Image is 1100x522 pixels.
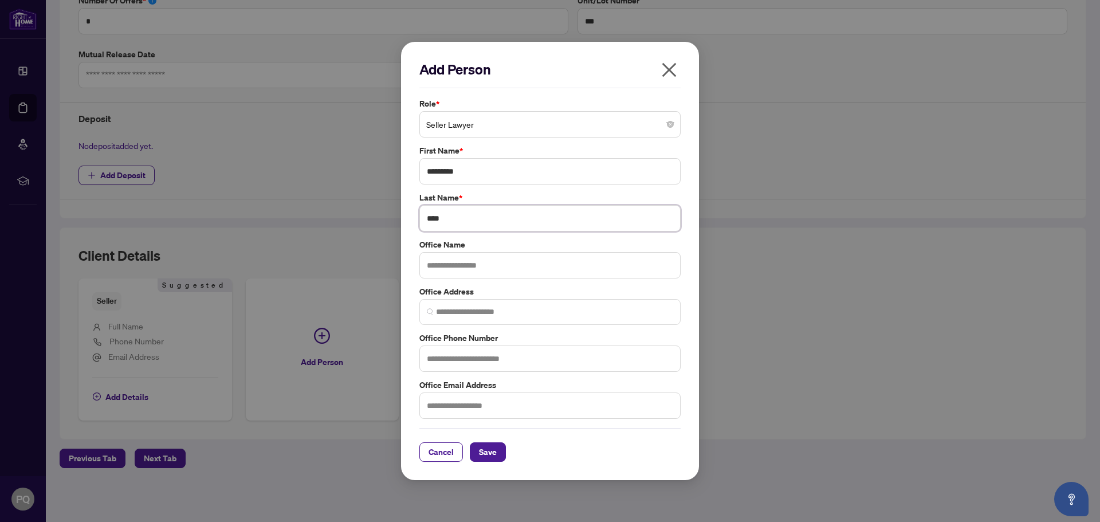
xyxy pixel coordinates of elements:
label: Last Name [419,191,681,204]
label: Role [419,97,681,110]
span: Cancel [429,443,454,461]
label: Office Name [419,238,681,251]
label: Office Email Address [419,379,681,391]
button: Save [470,442,506,462]
label: Office Phone Number [419,332,681,344]
h2: Add Person [419,60,681,79]
span: Save [479,443,497,461]
img: search_icon [427,308,434,315]
button: Open asap [1054,482,1089,516]
span: close [660,61,678,79]
label: Office Address [419,285,681,298]
button: Cancel [419,442,463,462]
span: Seller Lawyer [426,113,674,135]
span: close-circle [667,121,674,128]
label: First Name [419,144,681,157]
